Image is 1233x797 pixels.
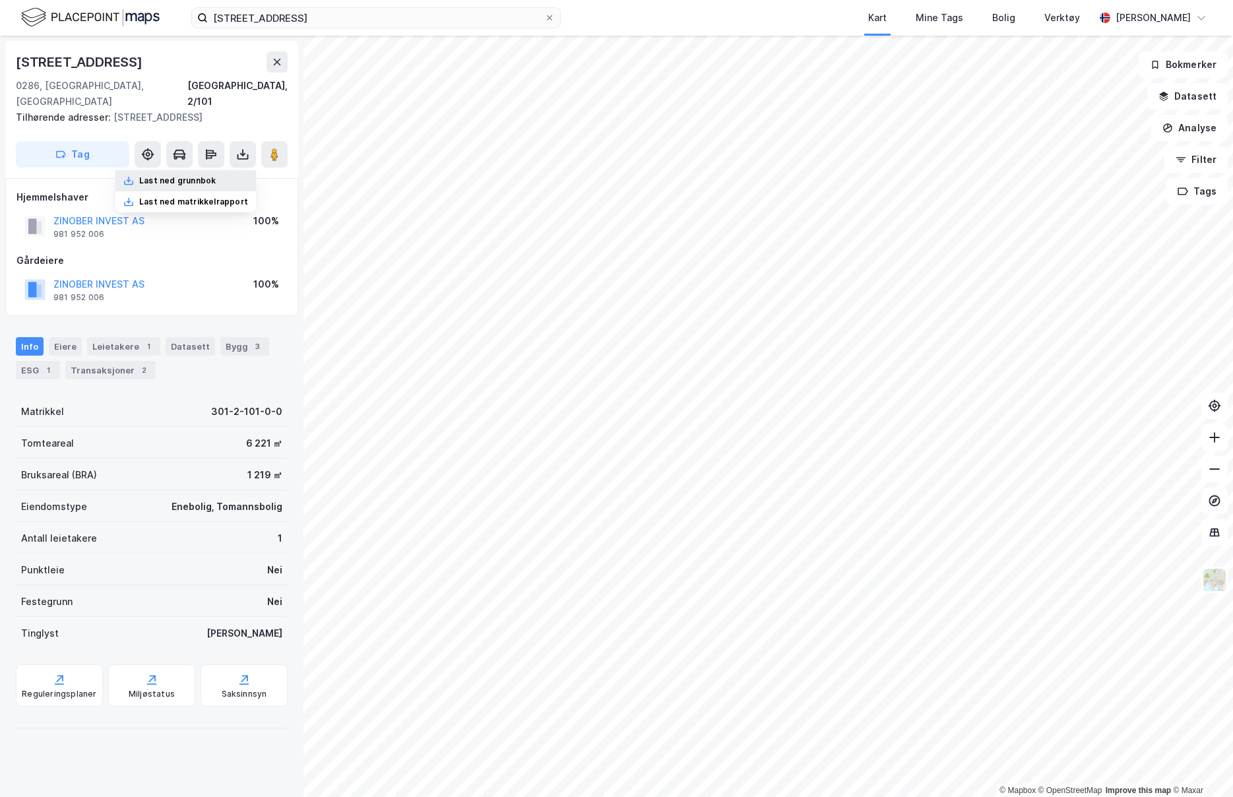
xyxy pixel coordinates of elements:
div: Enebolig, Tomannsbolig [172,499,282,515]
div: Kontrollprogram for chat [1167,734,1233,797]
a: Improve this map [1106,786,1171,795]
div: Leietakere [87,337,160,356]
div: 0286, [GEOGRAPHIC_DATA], [GEOGRAPHIC_DATA] [16,78,187,110]
button: Tags [1166,178,1228,205]
div: 6 221 ㎡ [246,435,282,451]
a: OpenStreetMap [1038,786,1102,795]
div: 1 219 ㎡ [247,467,282,483]
div: Antall leietakere [21,530,97,546]
div: Info [16,337,44,356]
input: Søk på adresse, matrikkel, gårdeiere, leietakere eller personer [208,8,544,28]
div: Punktleie [21,562,65,578]
div: Saksinnsyn [222,689,267,699]
img: Z [1202,567,1227,592]
div: [STREET_ADDRESS] [16,110,277,125]
div: [GEOGRAPHIC_DATA], 2/101 [187,78,288,110]
div: Nei [267,562,282,578]
a: Mapbox [999,786,1036,795]
div: Transaksjoner [65,361,156,379]
img: logo.f888ab2527a4732fd821a326f86c7f29.svg [21,6,160,29]
div: Kart [868,10,887,26]
iframe: Chat Widget [1167,734,1233,797]
span: Tilhørende adresser: [16,112,113,123]
div: 100% [253,213,279,229]
div: 981 952 006 [53,229,104,239]
button: Datasett [1147,83,1228,110]
div: 1 [142,340,155,353]
div: Bygg [220,337,269,356]
button: Analyse [1151,115,1228,141]
div: Eiendomstype [21,499,87,515]
div: Tomteareal [21,435,74,451]
button: Filter [1164,146,1228,173]
div: [PERSON_NAME] [1116,10,1191,26]
div: Reguleringsplaner [22,689,96,699]
div: Matrikkel [21,404,64,420]
div: Last ned grunnbok [139,175,216,186]
div: Bolig [992,10,1015,26]
div: Nei [267,594,282,610]
div: 981 952 006 [53,292,104,303]
div: 100% [253,276,279,292]
div: Mine Tags [916,10,963,26]
button: Tag [16,141,129,168]
div: Datasett [166,337,215,356]
div: Gårdeiere [16,253,287,269]
div: 1 [42,364,55,377]
div: 3 [251,340,264,353]
div: 301-2-101-0-0 [211,404,282,420]
div: Festegrunn [21,594,73,610]
div: Eiere [49,337,82,356]
div: [STREET_ADDRESS] [16,51,145,73]
div: 1 [278,530,282,546]
div: ESG [16,361,60,379]
div: 2 [137,364,150,377]
div: Hjemmelshaver [16,189,287,205]
div: Tinglyst [21,625,59,641]
div: Verktøy [1044,10,1080,26]
div: [PERSON_NAME] [206,625,282,641]
button: Bokmerker [1139,51,1228,78]
div: Last ned matrikkelrapport [139,197,248,207]
div: Miljøstatus [129,689,175,699]
div: Bruksareal (BRA) [21,467,97,483]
